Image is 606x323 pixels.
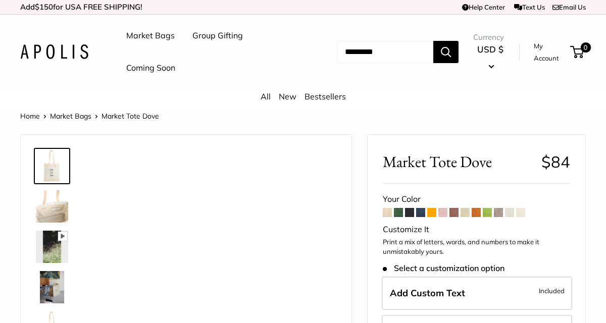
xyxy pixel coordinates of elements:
[433,41,459,63] button: Search
[35,2,53,12] span: $150
[514,3,545,11] a: Text Us
[541,152,570,172] span: $84
[36,150,68,182] img: Market Tote Dove
[36,271,68,303] img: Market Tote Dove
[102,112,159,121] span: Market Tote Dove
[192,28,243,43] a: Group Gifting
[34,148,70,184] a: Market Tote Dove
[473,41,507,74] button: USD $
[477,44,503,55] span: USD $
[571,46,584,58] a: 0
[473,30,507,44] span: Currency
[383,152,534,171] span: Market Tote Dove
[382,277,572,310] label: Add Custom Text
[20,44,88,59] img: Apolis
[34,188,70,225] a: Market Tote Dove
[383,237,570,257] p: Print a mix of letters, words, and numbers to make it unmistakably yours.
[50,112,91,121] a: Market Bags
[126,61,175,76] a: Coming Soon
[34,229,70,265] a: Market Tote Dove
[390,287,465,299] span: Add Custom Text
[581,42,591,52] span: 0
[337,41,433,63] input: Search...
[279,91,296,101] a: New
[305,91,346,101] a: Bestsellers
[36,190,68,223] img: Market Tote Dove
[383,263,504,273] span: Select a customization option
[126,28,175,43] a: Market Bags
[383,222,570,237] div: Customize It
[20,110,159,123] nav: Breadcrumb
[552,3,586,11] a: Email Us
[34,269,70,305] a: Market Tote Dove
[36,231,68,263] img: Market Tote Dove
[462,3,505,11] a: Help Center
[534,40,567,65] a: My Account
[261,91,271,101] a: All
[383,192,570,207] div: Your Color
[20,112,40,121] a: Home
[539,285,565,297] span: Included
